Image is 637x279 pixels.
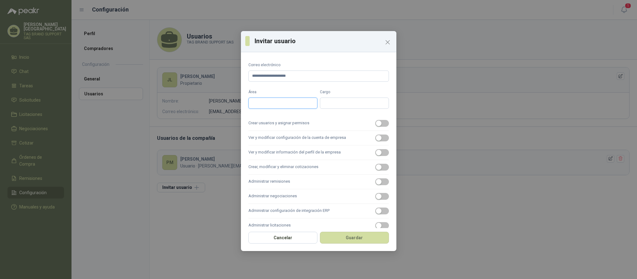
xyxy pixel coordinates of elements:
button: Crear, modificar y eliminar cotizaciones [375,164,389,171]
h3: Invitar usuario [255,36,392,46]
label: Administrar remisiones [248,175,389,189]
button: Cancelar [248,232,317,244]
label: Cargo [320,89,389,95]
label: Crear, modificar y eliminar cotizaciones [248,160,389,175]
button: Ver y modificar configuración de la cuenta de empresa [375,135,389,141]
label: Ver y modificar configuración de la cuenta de empresa [248,131,389,145]
label: Administrar negociaciones [248,189,389,204]
button: Administrar negociaciones [375,193,389,200]
button: Close [383,37,393,47]
label: Área [248,89,317,95]
label: Crear usuarios y asignar permisos [248,116,389,131]
button: Administrar licitaciones [375,222,389,229]
button: Guardar [320,232,389,244]
label: Correo electrónico [248,62,389,68]
label: Administrar licitaciones [248,218,389,233]
button: Administrar remisiones [375,178,389,185]
label: Ver y modificar información del perfil de la empresa [248,145,389,160]
button: Crear usuarios y asignar permisos [375,120,389,127]
button: Ver y modificar información del perfil de la empresa [375,149,389,156]
label: Administrar configuración de integración ERP [248,204,389,218]
button: Administrar configuración de integración ERP [375,208,389,214]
